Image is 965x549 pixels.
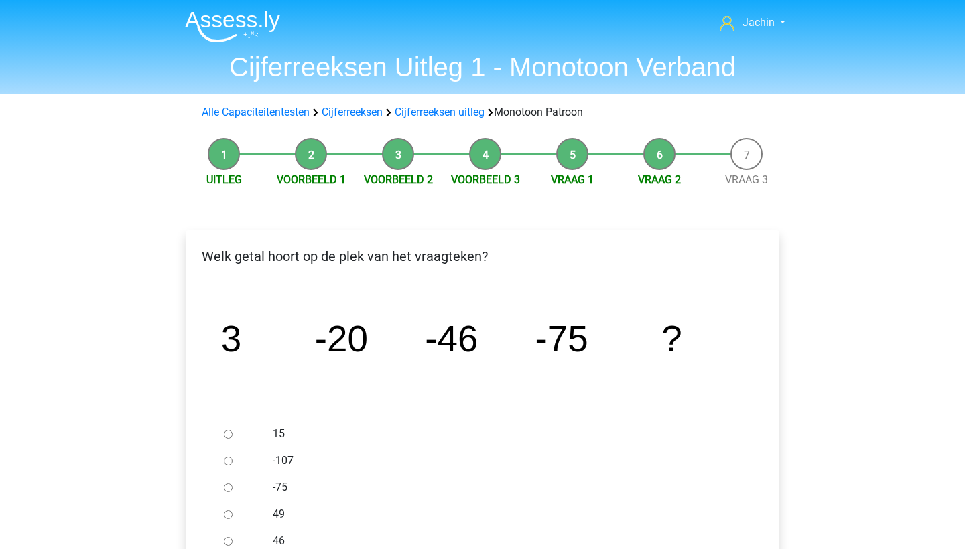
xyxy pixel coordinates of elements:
[196,246,769,266] p: Welk getal hoort op de plek van het vraagteken?
[638,173,681,186] a: Vraag 2
[315,318,368,360] tspan: -20
[725,173,768,186] a: Vraag 3
[273,479,736,495] label: -75
[425,318,478,360] tspan: -46
[364,173,433,186] a: Voorbeeld 2
[221,318,241,360] tspan: 3
[661,318,682,360] tspan: ?
[551,173,594,186] a: Vraag 1
[273,533,736,549] label: 46
[273,506,736,522] label: 49
[451,173,520,186] a: Voorbeeld 3
[322,106,383,119] a: Cijferreeksen
[395,106,485,119] a: Cijferreeksen uitleg
[743,16,775,29] span: Jachin
[273,426,736,442] label: 15
[535,318,588,360] tspan: -75
[196,104,769,121] div: Monotoon Patroon
[206,173,242,186] a: Uitleg
[714,15,791,31] a: Jachin
[273,453,736,469] label: -107
[174,51,791,83] h1: Cijferreeksen Uitleg 1 - Monotoon Verband
[202,106,310,119] a: Alle Capaciteitentesten
[185,11,280,42] img: Assessly
[277,173,346,186] a: Voorbeeld 1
